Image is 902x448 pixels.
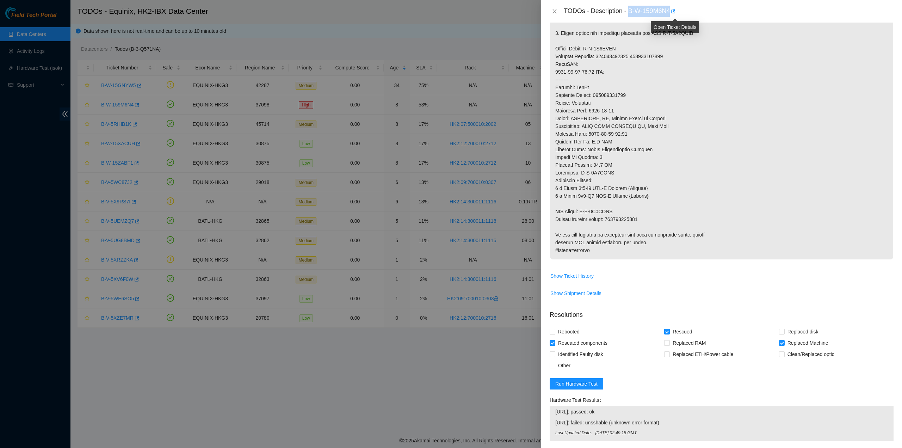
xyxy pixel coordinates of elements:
label: Hardware Test Results [550,394,604,406]
span: Run Hardware Test [555,380,598,388]
button: Show Ticket History [550,270,594,282]
span: Clean/Replaced optic [785,349,837,360]
div: Open Ticket Details [651,21,699,33]
span: [DATE] 02:49:18 GMT [595,430,888,436]
span: Replaced RAM [670,337,709,349]
button: Show Shipment Details [550,288,602,299]
span: [URL]: passed: ok [555,408,888,416]
span: [URL]: failed: unsshable (unknown error format) [555,419,888,426]
button: Run Hardware Test [550,378,603,389]
span: Last Updated Date [555,430,595,436]
span: Rescued [670,326,695,337]
span: Rebooted [555,326,582,337]
span: Show Ticket History [550,272,594,280]
button: Close [550,8,560,15]
p: Resolutions [550,305,894,320]
span: Reseated components [555,337,610,349]
span: Show Shipment Details [550,289,601,297]
span: Replaced disk [785,326,821,337]
span: Identified Faulty disk [555,349,606,360]
span: Replaced Machine [785,337,831,349]
span: close [552,8,557,14]
div: TODOs - Description - B-W-159M6N4 [564,6,894,17]
span: Replaced ETH/Power cable [670,349,736,360]
span: Other [555,360,573,371]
